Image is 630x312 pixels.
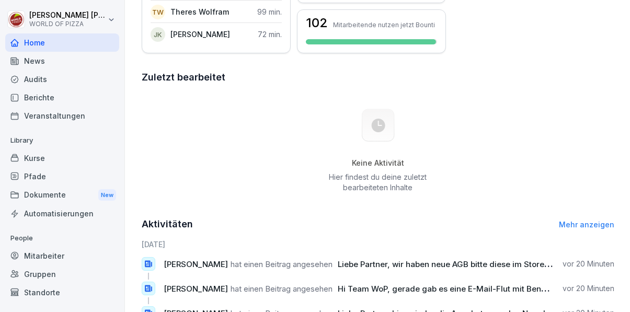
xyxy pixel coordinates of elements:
[5,167,119,186] a: Pfade
[5,283,119,302] a: Standorte
[5,33,119,52] a: Home
[164,259,228,269] span: [PERSON_NAME]
[142,70,614,85] h2: Zuletzt bearbeitet
[29,11,106,20] p: [PERSON_NAME] [PERSON_NAME]
[142,239,614,250] h6: [DATE]
[5,132,119,149] p: Library
[563,259,614,269] p: vor 20 Minuten
[333,21,435,29] p: Mitarbeitende nutzen jetzt Bounti
[5,186,119,205] div: Dokumente
[306,17,328,29] h3: 102
[5,230,119,247] p: People
[5,149,119,167] a: Kurse
[5,265,119,283] a: Gruppen
[98,189,116,201] div: New
[258,29,282,40] p: 72 min.
[231,284,333,294] span: hat einen Beitrag angesehen
[5,247,119,265] a: Mitarbeiter
[142,217,193,232] h2: Aktivitäten
[5,70,119,88] a: Audits
[164,284,228,294] span: [PERSON_NAME]
[5,107,119,125] a: Veranstaltungen
[325,158,431,168] h5: Keine Aktivität
[151,27,165,42] div: JK
[231,259,333,269] span: hat einen Beitrag angesehen
[5,88,119,107] a: Berichte
[559,220,614,229] a: Mehr anzeigen
[563,283,614,294] p: vor 20 Minuten
[257,6,282,17] p: 99 min.
[325,172,431,193] p: Hier findest du deine zuletzt bearbeiteten Inhalte
[29,20,106,28] p: WORLD OF PIZZA
[5,204,119,223] a: Automatisierungen
[5,52,119,70] a: News
[170,29,230,40] p: [PERSON_NAME]
[170,6,229,17] p: Theres Wolfram
[151,5,165,19] div: TW
[5,186,119,205] a: DokumenteNew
